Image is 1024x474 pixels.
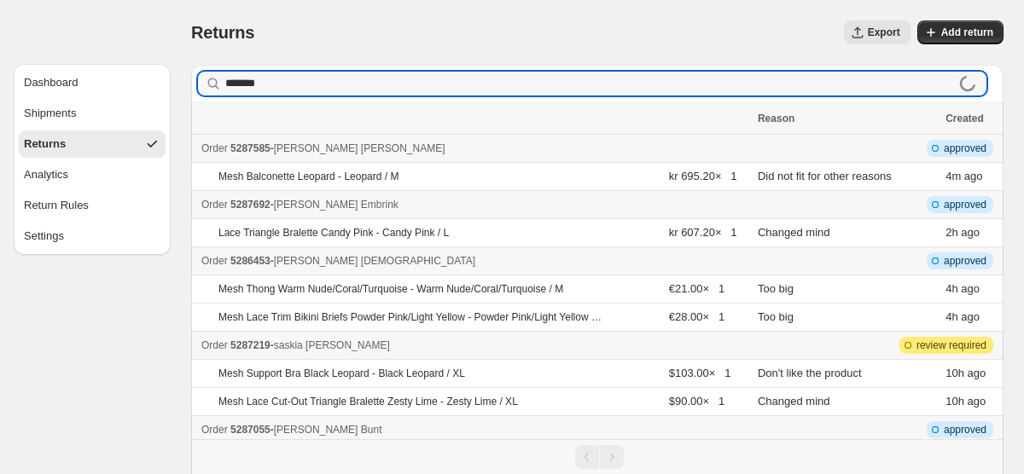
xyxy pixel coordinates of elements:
span: Order [201,199,228,211]
td: Changed mind [753,388,940,416]
span: saskia [PERSON_NAME] [274,339,390,351]
span: approved [944,254,986,268]
span: [PERSON_NAME] Bunt [274,424,382,436]
p: Mesh Support Bra Black Leopard - Black Leopard / XL [218,367,465,380]
span: €21.00 × 1 [669,282,724,295]
time: Tuesday, September 30, 2025 at 12:01:13 AM [945,367,964,379]
button: Dashboard [19,69,166,96]
td: ago [940,388,1004,416]
div: - [201,337,748,354]
button: Add return [917,20,1004,44]
span: Export [868,26,900,39]
button: Returns [19,130,166,158]
span: 5287055 [230,424,271,436]
div: Return Rules [24,197,89,214]
span: [PERSON_NAME] [PERSON_NAME] [274,142,445,154]
span: [PERSON_NAME] [DEMOGRAPHIC_DATA] [274,255,475,267]
span: Order [201,142,228,154]
time: Tuesday, September 30, 2025 at 5:47:19 AM [945,282,957,295]
button: Return Rules [19,192,166,219]
span: approved [944,423,986,436]
td: Too big [753,303,940,332]
p: Mesh Lace Trim Bikini Briefs Powder Pink/Light Yellow - Powder Pink/Light Yellow / M [218,310,602,324]
p: Lace Triangle Bralette Candy Pink - Candy Pink / L [218,226,449,240]
span: Created [945,113,984,124]
span: €28.00 × 1 [669,310,724,323]
span: Returns [191,23,254,42]
div: - [201,252,748,269]
button: Analytics [19,161,166,188]
span: 5287219 [230,339,271,351]
p: Mesh Lace Cut-Out Triangle Bralette Zesty Lime - Zesty Lime / XL [218,395,518,408]
span: approved [944,198,986,211]
span: Order [201,424,228,436]
time: Tuesday, September 30, 2025 at 5:47:19 AM [945,310,957,323]
time: Tuesday, September 30, 2025 at 12:01:13 AM [945,395,964,408]
div: Dashboard [24,74,79,91]
div: Analytics [24,166,68,183]
time: Tuesday, September 30, 2025 at 9:57:45 AM [945,170,961,182]
span: review required [916,338,986,352]
div: Shipments [24,105,76,122]
td: ago [940,219,1004,247]
div: - [201,196,748,213]
button: Export [844,20,911,44]
nav: Pagination [191,439,1004,474]
span: Order [201,339,228,351]
div: Returns [24,136,66,153]
span: $103.00 × 1 [669,367,731,379]
span: [PERSON_NAME] Embrink [274,199,399,211]
span: Order [201,255,228,267]
span: kr 695.20 × 1 [669,170,737,182]
div: - [201,421,748,438]
td: ago [940,303,1004,332]
span: approved [944,142,986,155]
p: Mesh Balconette Leopard - Leopard / M [218,170,399,183]
td: ago [940,163,1004,191]
div: - [201,140,748,157]
span: Add return [941,26,993,39]
p: Mesh Thong Warm Nude/Coral/Turquoise - Warm Nude/Coral/Turquoise / M [218,282,563,296]
span: kr 607.20 × 1 [669,226,737,239]
time: Tuesday, September 30, 2025 at 7:41:41 AM [945,226,957,239]
button: Shipments [19,100,166,127]
td: ago [940,360,1004,388]
td: Did not fit for other reasons [753,163,940,191]
td: Changed mind [753,219,940,247]
span: 5287585 [230,142,271,154]
span: 5286453 [230,255,271,267]
td: Don't like the product [753,360,940,388]
button: Settings [19,223,166,250]
span: 5287692 [230,199,271,211]
span: $90.00 × 1 [669,395,724,408]
div: Settings [24,228,64,245]
td: ago [940,275,1004,303]
span: Reason [758,113,794,124]
td: Too big [753,275,940,303]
